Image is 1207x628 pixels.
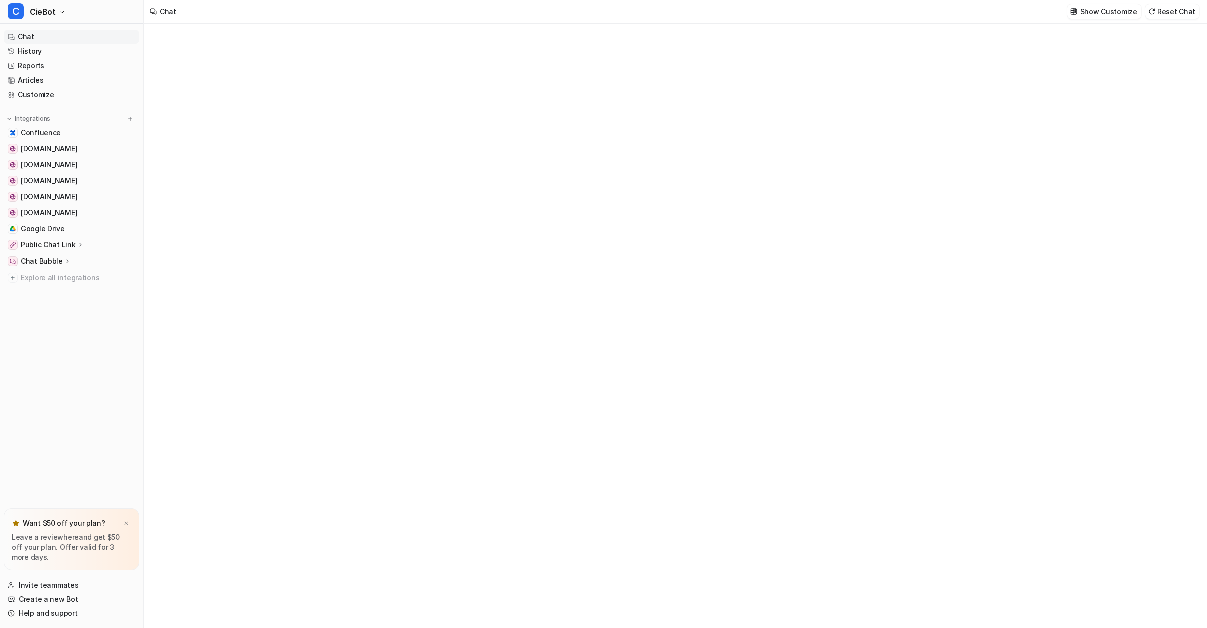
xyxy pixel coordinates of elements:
img: Google Drive [10,226,16,232]
a: app.cieblink.com[DOMAIN_NAME] [4,174,139,188]
img: software.ciemetric.com [10,210,16,216]
p: Leave a review and get $50 off your plan. Offer valid for 3 more days. [12,532,131,562]
img: menu_add.svg [127,115,134,122]
span: Google Drive [21,224,65,234]
p: Want $50 off your plan? [23,518,105,528]
a: software.ciemetric.com[DOMAIN_NAME] [4,206,139,220]
span: [DOMAIN_NAME] [21,176,77,186]
img: app.cieblink.com [10,178,16,184]
span: C [8,3,24,19]
img: expand menu [6,115,13,122]
img: ciemetric.com [10,194,16,200]
a: Google DriveGoogle Drive [4,222,139,236]
a: here [63,533,79,541]
a: Explore all integrations [4,271,139,285]
span: Confluence [21,128,61,138]
a: Customize [4,88,139,102]
a: History [4,44,139,58]
span: [DOMAIN_NAME] [21,208,77,218]
p: Integrations [15,115,50,123]
a: Chat [4,30,139,44]
p: Chat Bubble [21,256,63,266]
a: Help and support [4,606,139,620]
a: ciemetric.com[DOMAIN_NAME] [4,190,139,204]
div: Chat [160,6,176,17]
img: customize [1070,8,1077,15]
span: [DOMAIN_NAME] [21,192,77,202]
img: star [12,519,20,527]
a: cieblink.com[DOMAIN_NAME] [4,158,139,172]
img: explore all integrations [8,273,18,283]
img: cienapps.com [10,146,16,152]
img: Public Chat Link [10,242,16,248]
img: x [123,520,129,527]
a: ConfluenceConfluence [4,126,139,140]
button: Integrations [4,114,53,124]
span: CieBot [30,5,56,19]
img: Chat Bubble [10,258,16,264]
span: Explore all integrations [21,270,135,286]
button: Show Customize [1067,4,1141,19]
a: cienapps.com[DOMAIN_NAME] [4,142,139,156]
p: Public Chat Link [21,240,76,250]
img: reset [1148,8,1155,15]
img: Confluence [10,130,16,136]
p: Show Customize [1080,6,1137,17]
a: Reports [4,59,139,73]
button: Reset Chat [1145,4,1199,19]
a: Invite teammates [4,578,139,592]
a: Create a new Bot [4,592,139,606]
a: Articles [4,73,139,87]
span: [DOMAIN_NAME] [21,160,77,170]
span: [DOMAIN_NAME] [21,144,77,154]
img: cieblink.com [10,162,16,168]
